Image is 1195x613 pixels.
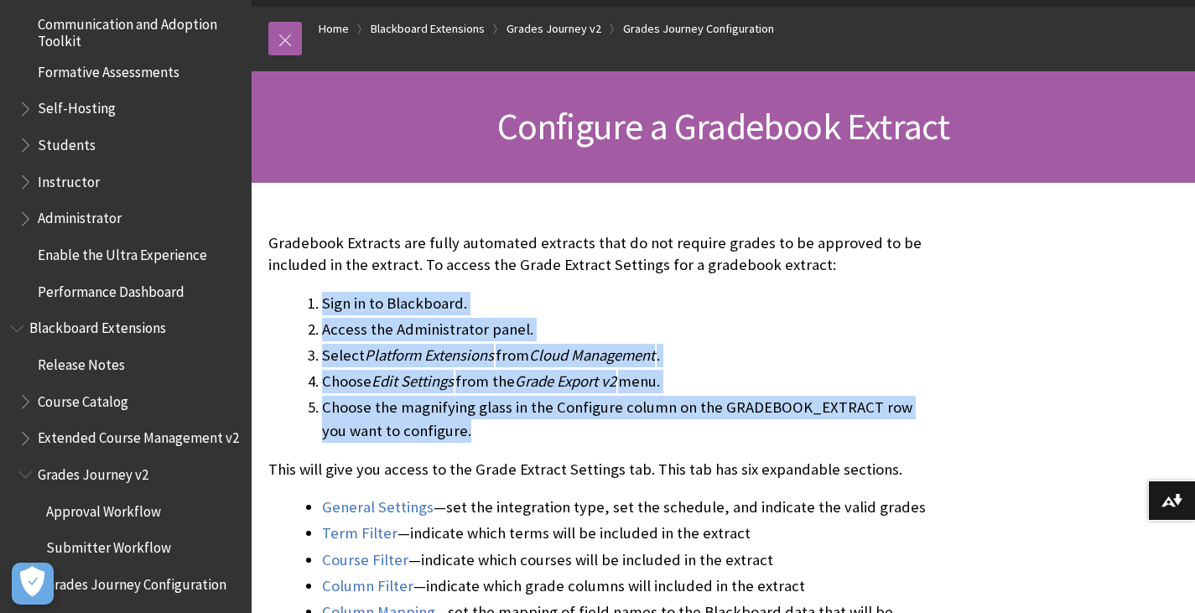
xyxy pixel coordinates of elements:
[365,345,494,365] span: Platform Extensions
[46,497,161,520] span: Approval Workflow
[38,351,125,373] span: Release Notes
[397,523,751,543] span: —indicate which terms will be included in the extract
[322,550,408,570] a: Course Filter
[322,370,930,393] li: Choose from the menu.
[371,18,485,39] a: Blackboard Extensions
[319,18,349,39] a: Home
[371,371,454,391] span: Edit Settings
[29,314,166,337] span: Blackboard Extensions
[38,460,148,483] span: Grades Journey v2
[322,318,930,341] li: Access the Administrator panel.
[46,570,226,593] span: Grades Journey Configuration
[38,10,240,49] span: Communication and Adoption Toolkit
[38,168,100,190] span: Instructor
[268,459,930,481] p: This will give you access to the Grade Extract Settings tab. This tab has six expandable sections.
[413,576,805,595] span: —indicate which grade columns will included in the extract
[529,345,655,365] span: Cloud Management
[507,18,601,39] a: Grades Journey v2
[38,95,116,117] span: Self-Hosting
[322,344,930,367] li: Select from .
[322,396,930,443] li: Choose the magnifying glass in the Configure column on the GRADEBOOK_EXTRACT row you want to conf...
[38,241,207,263] span: Enable the Ultra Experience
[38,387,128,410] span: Course Catalog
[497,103,950,149] span: Configure a Gradebook Extract
[46,534,171,557] span: Submitter Workflow
[268,232,930,276] p: Gradebook Extracts are fully automated extracts that do not require grades to be approved to be i...
[38,131,96,153] span: Students
[322,496,930,519] li: —set the integration type, set the schedule, and indicate the valid grades
[515,371,616,391] span: Grade Export v2
[12,563,54,605] button: Open Preferences
[322,497,434,517] a: General Settings
[38,58,179,81] span: Formative Assessments
[38,424,239,447] span: Extended Course Management v2
[322,576,413,596] a: Column Filter
[38,205,122,227] span: Administrator
[408,550,773,569] span: —indicate which courses will be included in the extract
[38,278,184,300] span: Performance Dashboard
[322,523,397,543] a: Term Filter
[322,292,930,315] li: Sign in to Blackboard.
[623,18,774,39] a: Grades Journey Configuration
